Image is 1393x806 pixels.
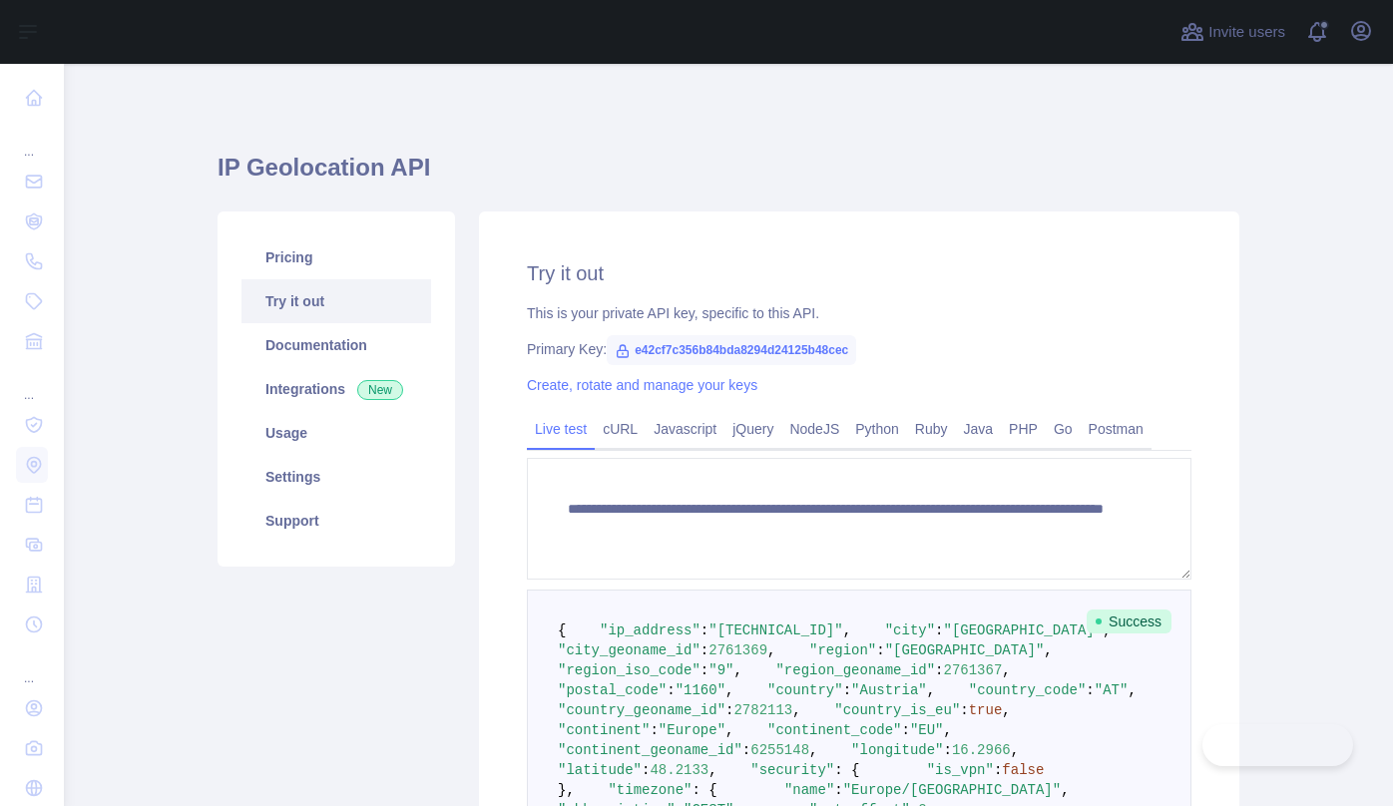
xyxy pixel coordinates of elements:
a: Live test [527,413,595,445]
a: Java [956,413,1002,445]
span: "Europe/[GEOGRAPHIC_DATA]" [843,782,1061,798]
span: , [725,682,733,698]
span: : [742,742,750,758]
span: "is_vpn" [927,762,994,778]
iframe: Toggle Customer Support [1202,724,1353,766]
a: Javascript [646,413,724,445]
span: "latitude" [558,762,642,778]
a: jQuery [724,413,781,445]
a: Pricing [241,235,431,279]
span: false [1002,762,1044,778]
span: "Europe" [659,722,725,738]
div: ... [16,646,48,686]
span: , [1002,662,1010,678]
span: New [357,380,403,400]
a: Support [241,499,431,543]
span: , [1128,682,1136,698]
span: : [901,722,909,738]
span: 2761369 [708,642,767,658]
span: , [708,762,716,778]
span: : [725,702,733,718]
h2: Try it out [527,259,1191,287]
span: "[GEOGRAPHIC_DATA]" [885,642,1045,658]
span: 2761367 [944,662,1003,678]
span: Invite users [1208,21,1285,44]
span: : [876,642,884,658]
div: This is your private API key, specific to this API. [527,303,1191,323]
span: "[GEOGRAPHIC_DATA]" [944,622,1104,638]
span: 48.2133 [650,762,708,778]
span: "ip_address" [600,622,700,638]
span: : [935,622,943,638]
span: : [700,662,708,678]
span: "city_geoname_id" [558,642,700,658]
span: "country_is_eu" [834,702,960,718]
span: : [650,722,658,738]
span: , [733,662,741,678]
span: : [944,742,952,758]
span: : [994,762,1002,778]
a: Try it out [241,279,431,323]
h1: IP Geolocation API [218,152,1239,200]
span: , [1011,742,1019,758]
span: "region" [809,642,876,658]
span: "name" [784,782,834,798]
span: : [1086,682,1094,698]
span: , [1044,642,1052,658]
span: : [935,662,943,678]
span: "postal_code" [558,682,667,698]
a: Integrations New [241,367,431,411]
span: , [1061,782,1069,798]
span: : [843,682,851,698]
span: "1160" [676,682,725,698]
div: ... [16,120,48,160]
span: , [1002,702,1010,718]
span: "[TECHNICAL_ID]" [708,622,842,638]
span: : [700,622,708,638]
span: : [700,642,708,658]
span: : [960,702,968,718]
span: "country" [767,682,843,698]
span: : { [834,762,859,778]
a: NodeJS [781,413,847,445]
span: "security" [750,762,834,778]
span: "EU" [910,722,944,738]
span: "timezone" [608,782,692,798]
span: 16.2966 [952,742,1011,758]
span: "9" [708,662,733,678]
span: true [969,702,1003,718]
a: Ruby [907,413,956,445]
span: "region_iso_code" [558,662,700,678]
span: 6255148 [750,742,809,758]
span: "country_geoname_id" [558,702,725,718]
span: , [767,642,775,658]
a: Usage [241,411,431,455]
a: cURL [595,413,646,445]
a: Postman [1081,413,1152,445]
a: Settings [241,455,431,499]
span: , [809,742,817,758]
span: , [792,702,800,718]
span: 2782113 [733,702,792,718]
a: Documentation [241,323,431,367]
span: "city" [885,622,935,638]
span: "AT" [1095,682,1129,698]
span: , [725,722,733,738]
span: , [843,622,851,638]
a: PHP [1001,413,1046,445]
span: Success [1087,609,1171,633]
span: : [642,762,650,778]
button: Invite users [1176,16,1289,48]
div: ... [16,363,48,403]
span: "Austria" [851,682,927,698]
span: : [834,782,842,798]
span: "continent_geoname_id" [558,742,742,758]
span: : { [692,782,716,798]
span: "longitude" [851,742,943,758]
span: "region_geoname_id" [775,662,935,678]
div: Primary Key: [527,339,1191,359]
span: , [944,722,952,738]
span: , [927,682,935,698]
span: }, [558,782,575,798]
span: { [558,622,566,638]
